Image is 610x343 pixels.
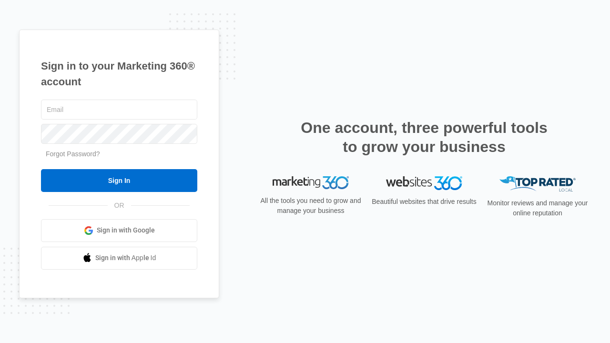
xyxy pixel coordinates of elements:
[273,176,349,190] img: Marketing 360
[46,150,100,158] a: Forgot Password?
[298,118,550,156] h2: One account, three powerful tools to grow your business
[499,176,576,192] img: Top Rated Local
[371,197,478,207] p: Beautiful websites that drive results
[108,201,131,211] span: OR
[41,58,197,90] h1: Sign in to your Marketing 360® account
[41,169,197,192] input: Sign In
[95,253,156,263] span: Sign in with Apple Id
[41,100,197,120] input: Email
[97,225,155,235] span: Sign in with Google
[41,247,197,270] a: Sign in with Apple Id
[484,198,591,218] p: Monitor reviews and manage your online reputation
[386,176,462,190] img: Websites 360
[41,219,197,242] a: Sign in with Google
[257,196,364,216] p: All the tools you need to grow and manage your business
